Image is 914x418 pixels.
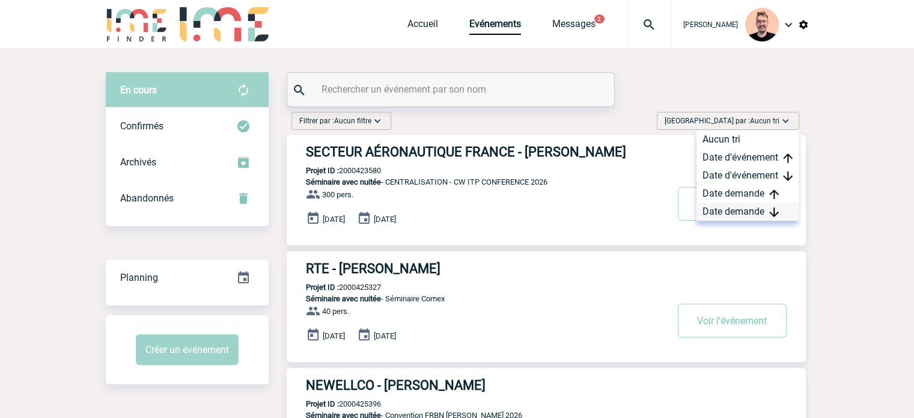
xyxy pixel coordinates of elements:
[306,144,666,159] h3: SECTEUR AÉRONAUTIQUE FRANCE - [PERSON_NAME]
[287,261,806,276] a: RTE - [PERSON_NAME]
[696,167,799,185] div: Date d'événement
[779,115,791,127] img: baseline_expand_more_white_24dp-b.png
[120,84,157,96] span: En cours
[106,72,269,108] div: Retrouvez ici tous vos évènements avant confirmation
[306,399,339,408] b: Projet ID :
[665,115,779,127] span: [GEOGRAPHIC_DATA] par :
[374,331,396,340] span: [DATE]
[136,334,239,365] button: Créer un événement
[318,81,586,98] input: Rechercher un événement par son nom
[683,20,738,29] span: [PERSON_NAME]
[287,283,381,292] p: 2000425327
[322,190,353,199] span: 300 pers.
[299,115,371,127] span: Filtrer par :
[306,378,666,393] h3: NEWELLCO - [PERSON_NAME]
[287,166,381,175] p: 2000423580
[769,189,779,199] img: arrow_upward.png
[306,177,381,186] span: Séminaire avec nuitée
[106,260,269,296] div: Retrouvez ici tous vos événements organisés par date et état d'avancement
[750,117,779,125] span: Aucun tri
[106,7,168,41] img: IME-Finder
[287,399,381,408] p: 2000425396
[696,203,799,221] div: Date demande
[120,192,174,204] span: Abandonnés
[287,378,806,393] a: NEWELLCO - [PERSON_NAME]
[306,261,666,276] h3: RTE - [PERSON_NAME]
[287,294,666,303] p: - Séminaire Comex
[783,171,793,181] img: arrow_downward.png
[552,18,596,35] a: Messages
[678,304,787,337] button: Voir l'événement
[696,131,799,149] div: Aucun tri
[323,331,345,340] span: [DATE]
[783,153,793,163] img: arrow_upward.png
[745,8,779,41] img: 129741-1.png
[374,215,396,224] span: [DATE]
[306,166,339,175] b: Projet ID :
[407,18,438,35] a: Accueil
[287,177,666,186] p: - CENTRALISATION - CW ITP CONFERENCE 2026
[769,207,779,217] img: arrow_downward.png
[106,144,269,180] div: Retrouvez ici tous les événements que vous avez décidé d'archiver
[120,120,163,132] span: Confirmés
[287,144,806,159] a: SECTEUR AÉRONAUTIQUE FRANCE - [PERSON_NAME]
[322,307,349,316] span: 40 pers.
[696,149,799,167] div: Date d'événement
[469,18,521,35] a: Evénements
[334,117,371,125] span: Aucun filtre
[106,259,269,295] a: Planning
[696,185,799,203] div: Date demande
[371,115,383,127] img: baseline_expand_more_white_24dp-b.png
[306,283,339,292] b: Projet ID :
[306,294,381,303] span: Séminaire avec nuitée
[120,272,158,283] span: Planning
[106,180,269,217] div: Retrouvez ici tous vos événements annulés
[594,14,605,23] button: 2
[120,156,156,168] span: Archivés
[323,215,345,224] span: [DATE]
[678,187,787,221] button: Voir l'événement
